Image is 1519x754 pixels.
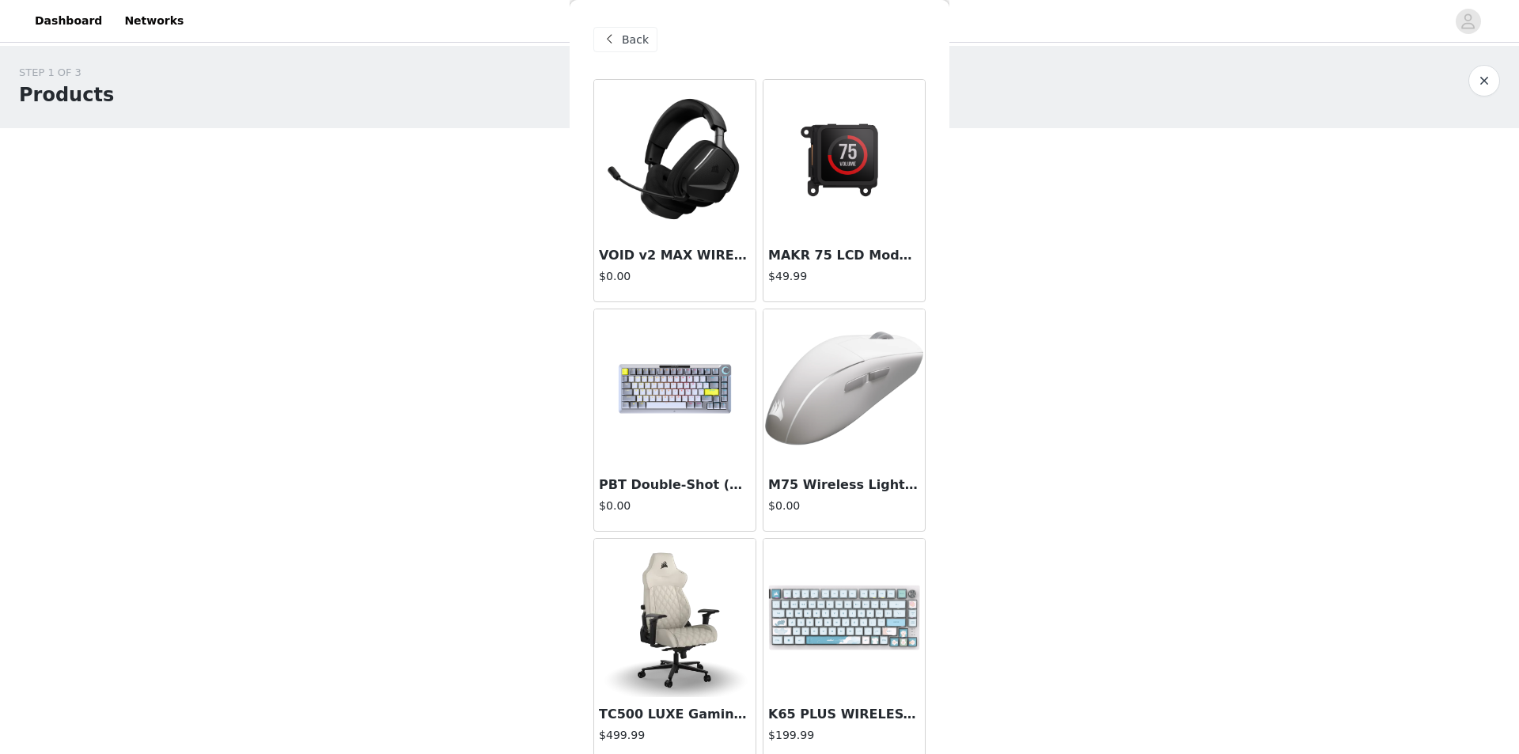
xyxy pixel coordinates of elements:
[19,81,114,109] h1: Products
[599,705,751,724] h3: TC500 LUXE Gaming Chair
[765,309,923,468] img: M75 Wireless Lightweight RGB Apple Gaming Mouse
[599,476,751,494] h3: PBT Double-Shot (Silver Sun)
[599,727,751,744] h4: $499.99
[768,268,920,285] h4: $49.99
[622,32,649,48] span: Back
[768,498,920,514] h4: $0.00
[765,539,923,697] img: K65 PLUS WIRELESS - CCL Artist Series
[599,268,751,285] h4: $0.00
[596,539,754,697] img: TC500 LUXE Gaming Chair
[115,3,193,39] a: Networks
[596,80,754,238] img: VOID v2 MAX WIRELESS
[1460,9,1475,34] div: avatar
[768,246,920,265] h3: MAKR 75 LCD Module
[594,328,756,449] img: PBT Double-Shot (Silver Sun)
[25,3,112,39] a: Dashboard
[599,246,751,265] h3: VOID v2 MAX WIRELESS
[763,114,925,205] img: MAKR 75 LCD Module
[599,498,751,514] h4: $0.00
[768,705,920,724] h3: K65 PLUS WIRELESS - CCL Artist Series
[19,65,114,81] div: STEP 1 OF 3
[768,727,920,744] h4: $199.99
[768,476,920,494] h3: M75 Wireless Lightweight RGB Apple Gaming Mouse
